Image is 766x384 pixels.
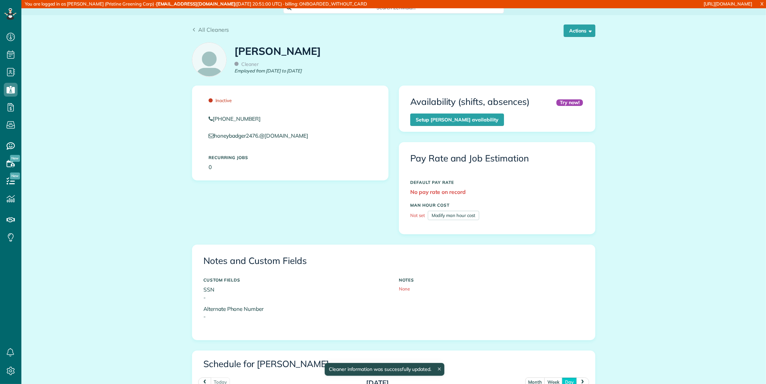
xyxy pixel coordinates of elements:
div: Try now! [556,99,583,106]
span: Not set [410,213,425,218]
button: Actions [564,24,595,37]
h3: Availability (shifts, absences) [410,97,530,107]
span: Cleaner [234,61,259,67]
span: None [399,286,410,292]
h3: Schedule for [PERSON_NAME] [203,359,584,369]
img: employee_icon-c2f8239691d896a72cdd9dc41cfb7b06f9d69bdd837a2ad469be8ff06ab05b5f.png [192,43,226,77]
h3: Pay Rate and Job Estimation [410,154,584,164]
a: All Cleaners [192,26,229,34]
h1: [PERSON_NAME] [234,46,321,57]
p: Alternate Phone Number - [203,305,389,321]
em: Employed from [DATE] to [DATE] [234,68,302,74]
div: Cleaner information was successfully updated. [325,363,444,376]
a: honeybadger2476.@[DOMAIN_NAME] [209,132,315,139]
h5: DEFAULT PAY RATE [410,180,584,185]
a: [PHONE_NUMBER] [209,115,372,123]
h3: Notes and Custom Fields [203,256,584,266]
strong: No pay rate on record [410,188,466,195]
p: 0 [209,163,372,171]
a: Modify man hour cost [428,211,479,220]
span: Inactive [209,98,232,103]
span: New [10,155,20,162]
p: SSN - [203,286,389,302]
span: All Cleaners [198,26,229,33]
h5: Recurring Jobs [209,155,372,160]
a: [URL][DOMAIN_NAME] [704,1,752,7]
h5: NOTES [399,278,584,282]
h5: MAN HOUR COST [410,203,584,207]
a: Setup [PERSON_NAME] availability [410,114,504,126]
strong: [EMAIL_ADDRESS][DOMAIN_NAME] [156,1,235,7]
span: New [10,173,20,179]
h5: CUSTOM FIELDS [203,278,389,282]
